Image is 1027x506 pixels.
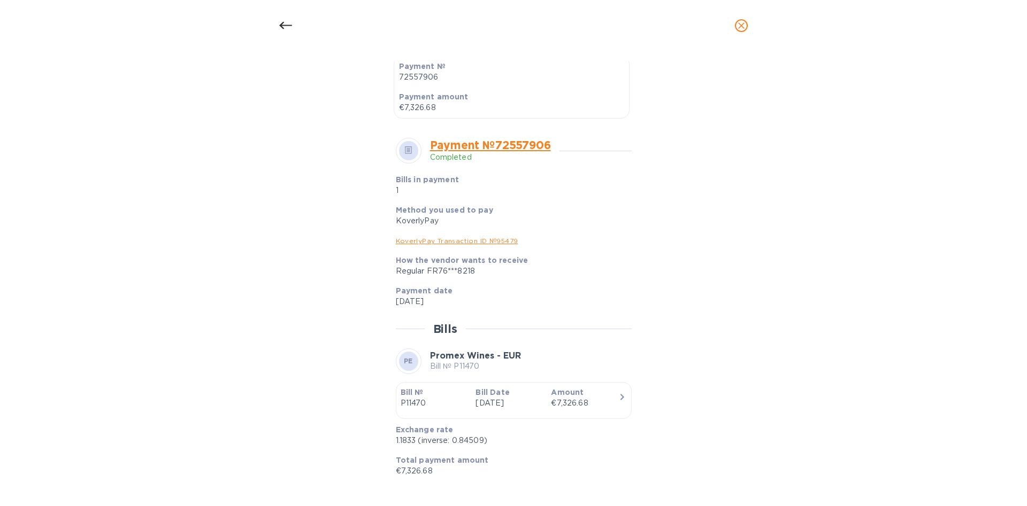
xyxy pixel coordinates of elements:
p: €7,326.68 [396,465,623,477]
button: close [729,13,754,38]
p: 72557906 [399,72,624,83]
b: Bill № [401,388,424,396]
b: Bill Date [476,388,509,396]
a: Payment № 72557906 [430,138,551,152]
b: Bills in payment [396,175,459,184]
b: Total payment amount [396,456,489,464]
b: PE [404,357,413,365]
div: Regular FR76***8218 [396,266,623,277]
b: Payment № [399,62,446,71]
b: How the vendor wants to receive [396,256,528,264]
p: [DATE] [476,398,542,409]
h2: Bills [433,322,457,336]
b: Exchange rate [396,425,454,434]
p: Bill № P11470 [430,361,521,372]
p: Completed [430,152,551,163]
a: KoverlyPay Transaction ID № 95479 [396,237,518,245]
b: Payment amount [399,92,469,101]
p: [DATE] [396,296,623,307]
p: 1 [396,185,547,196]
b: Amount [551,388,584,396]
p: P11470 [401,398,467,409]
b: Promex Wines - EUR [430,351,521,361]
button: Bill №P11470Bill Date[DATE]Amount€7,326.68 [396,382,632,419]
b: Payment date [396,286,453,295]
div: €7,326.68 [551,398,618,409]
p: €7,326.68 [399,102,624,113]
p: 1.1833 (inverse: 0.84509) [396,435,623,446]
b: Method you used to pay [396,206,493,214]
div: KoverlyPay [396,215,623,227]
